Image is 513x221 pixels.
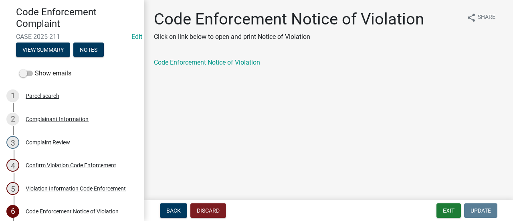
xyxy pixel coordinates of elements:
div: Confirm Violation Code Enforcement [26,162,116,168]
button: Back [160,203,187,218]
div: 4 [6,159,19,172]
div: Code Enforcement Notice of Violation [26,209,119,214]
span: Back [166,207,181,214]
div: 2 [6,113,19,126]
h4: Code Enforcement Complaint [16,6,138,30]
span: Share [478,13,495,22]
div: Complaint Review [26,140,70,145]
button: Notes [73,43,104,57]
button: Exit [436,203,461,218]
div: Complainant Information [26,116,89,122]
div: Parcel search [26,93,59,99]
label: Show emails [19,69,71,78]
wm-modal-confirm: Summary [16,47,70,53]
wm-modal-confirm: Edit Application Number [131,33,142,41]
wm-modal-confirm: Notes [73,47,104,53]
a: Code Enforcement Notice of Violation [154,59,260,66]
button: Update [464,203,497,218]
div: 3 [6,136,19,149]
h1: Code Enforcement Notice of Violation [154,10,424,29]
button: View Summary [16,43,70,57]
div: Violation Information Code Enforcement [26,186,126,191]
span: Update [471,207,491,214]
div: 6 [6,205,19,218]
span: CASE-2025-211 [16,33,128,41]
i: share [467,13,476,22]
p: Click on link below to open and print Notice of Violation [154,32,424,42]
a: Edit [131,33,142,41]
button: shareShare [460,10,502,25]
button: Discard [190,203,226,218]
div: 1 [6,89,19,102]
div: 5 [6,182,19,195]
